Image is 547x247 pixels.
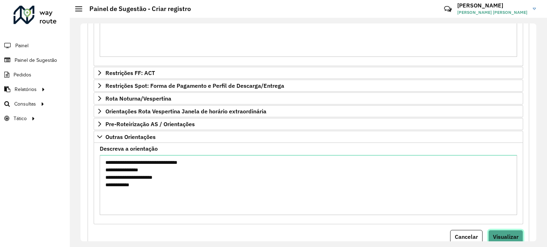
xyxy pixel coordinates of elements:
span: Cancelar [455,233,478,240]
span: Visualizar [493,233,519,240]
h3: [PERSON_NAME] [457,2,527,9]
a: Restrições Spot: Forma de Pagamento e Perfil de Descarga/Entrega [94,80,523,92]
span: Relatórios [15,86,37,93]
span: [PERSON_NAME] [PERSON_NAME] [457,9,527,16]
label: Descreva a orientação [100,144,158,153]
span: Pedidos [14,71,31,79]
button: Visualizar [488,230,523,243]
span: Restrições Spot: Forma de Pagamento e Perfil de Descarga/Entrega [105,83,284,88]
span: Restrições FF: ACT [105,70,155,76]
h2: Painel de Sugestão - Criar registro [82,5,191,13]
a: Rota Noturna/Vespertina [94,92,523,104]
span: Orientações Rota Vespertina Janela de horário extraordinária [105,108,266,114]
a: Pre-Roteirização AS / Orientações [94,118,523,130]
span: Pre-Roteirização AS / Orientações [105,121,195,127]
span: Tático [14,115,27,122]
span: Outras Orientações [105,134,156,140]
div: Outras Orientações [94,143,523,224]
a: Contato Rápido [440,1,455,17]
button: Cancelar [450,230,483,243]
span: Painel de Sugestão [15,57,57,64]
a: Restrições FF: ACT [94,67,523,79]
a: Orientações Rota Vespertina Janela de horário extraordinária [94,105,523,117]
a: Outras Orientações [94,131,523,143]
span: Painel [15,42,28,49]
span: Rota Noturna/Vespertina [105,96,171,101]
span: Consultas [14,100,36,108]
